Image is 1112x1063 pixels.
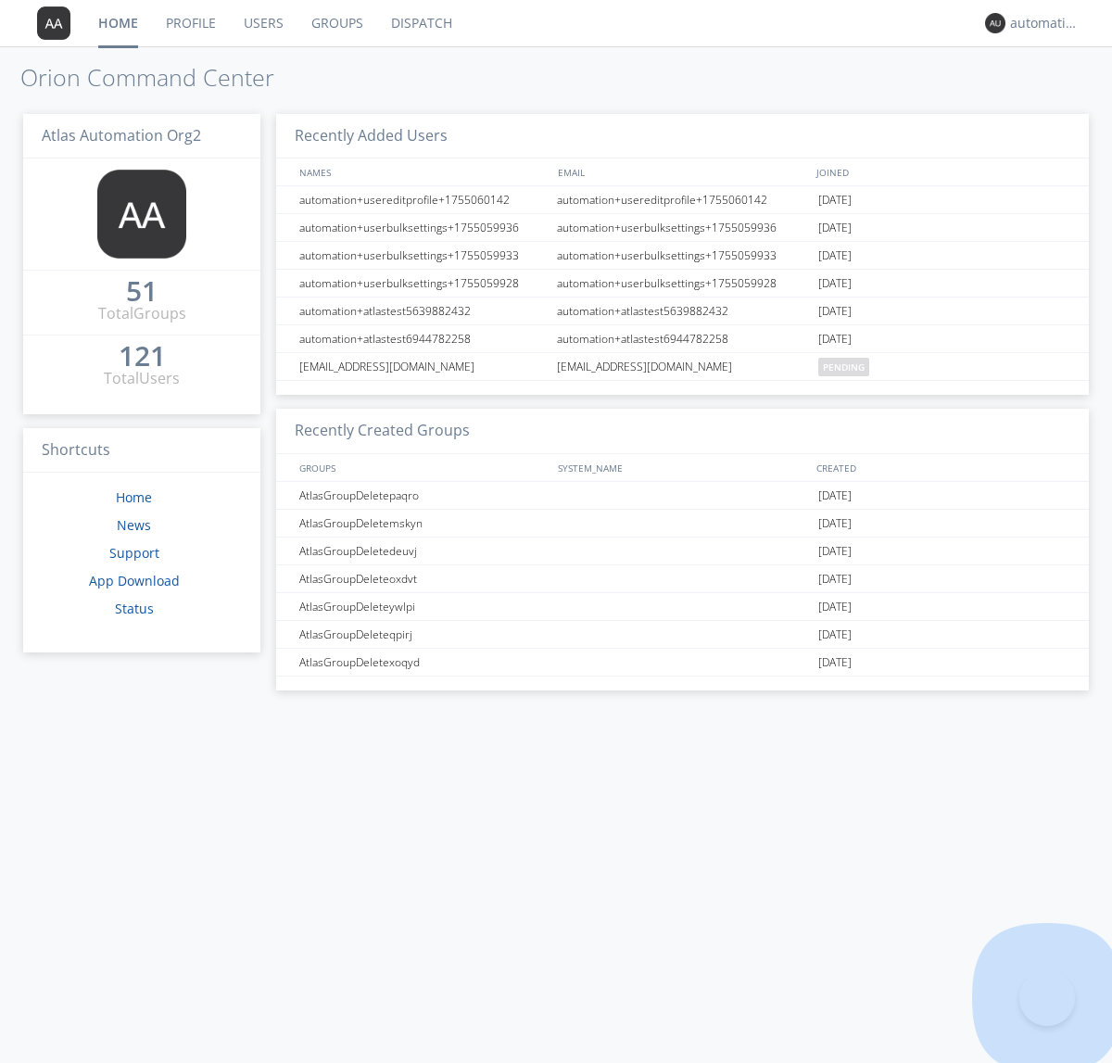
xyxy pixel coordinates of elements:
div: automation+userbulksettings+1755059928 [295,270,551,297]
a: Support [109,544,159,562]
div: automation+atlastest6944782258 [552,325,814,352]
a: automation+atlastest6944782258automation+atlastest6944782258[DATE] [276,325,1089,353]
div: automation+atlas0035+org2 [1010,14,1080,32]
a: Status [115,600,154,617]
iframe: Toggle Customer Support [1019,970,1075,1026]
div: automation+atlastest6944782258 [295,325,551,352]
div: [EMAIL_ADDRESS][DOMAIN_NAME] [552,353,814,380]
div: 51 [126,282,158,300]
a: AtlasGroupDeletemskyn[DATE] [276,510,1089,538]
a: AtlasGroupDeletexoqyd[DATE] [276,649,1089,677]
div: AtlasGroupDeletexoqyd [295,649,551,676]
a: automation+userbulksettings+1755059928automation+userbulksettings+1755059928[DATE] [276,270,1089,297]
img: 373638.png [37,6,70,40]
span: [DATE] [818,297,852,325]
a: 121 [119,347,166,368]
div: Total Users [104,368,180,389]
span: Atlas Automation Org2 [42,125,201,146]
h3: Recently Created Groups [276,409,1089,454]
span: [DATE] [818,565,852,593]
img: 373638.png [985,13,1005,33]
a: AtlasGroupDeleteqpirj[DATE] [276,621,1089,649]
a: AtlasGroupDeletedeuvj[DATE] [276,538,1089,565]
a: Home [116,488,152,506]
span: [DATE] [818,593,852,621]
div: automation+atlastest5639882432 [295,297,551,324]
div: automation+usereditprofile+1755060142 [552,186,814,213]
div: AtlasGroupDeletemskyn [295,510,551,537]
span: [DATE] [818,242,852,270]
a: App Download [89,572,180,589]
a: automation+atlastest5639882432automation+atlastest5639882432[DATE] [276,297,1089,325]
a: automation+userbulksettings+1755059936automation+userbulksettings+1755059936[DATE] [276,214,1089,242]
div: automation+usereditprofile+1755060142 [295,186,551,213]
div: automation+userbulksettings+1755059928 [552,270,814,297]
div: automation+userbulksettings+1755059933 [552,242,814,269]
div: JOINED [812,158,1071,185]
span: [DATE] [818,214,852,242]
div: SYSTEM_NAME [553,454,812,481]
a: 51 [126,282,158,303]
div: CREATED [812,454,1071,481]
span: pending [818,358,869,376]
span: [DATE] [818,538,852,565]
div: EMAIL [553,158,812,185]
a: AtlasGroupDeletepaqro[DATE] [276,482,1089,510]
div: automation+userbulksettings+1755059936 [295,214,551,241]
span: [DATE] [818,621,852,649]
div: [EMAIL_ADDRESS][DOMAIN_NAME] [295,353,551,380]
div: NAMES [295,158,549,185]
img: 373638.png [97,170,186,259]
h3: Recently Added Users [276,114,1089,159]
div: AtlasGroupDeletedeuvj [295,538,551,564]
div: 121 [119,347,166,365]
a: automation+userbulksettings+1755059933automation+userbulksettings+1755059933[DATE] [276,242,1089,270]
div: AtlasGroupDeleteoxdvt [295,565,551,592]
span: [DATE] [818,270,852,297]
div: AtlasGroupDeleteqpirj [295,621,551,648]
div: GROUPS [295,454,549,481]
span: [DATE] [818,649,852,677]
div: AtlasGroupDeletepaqro [295,482,551,509]
a: AtlasGroupDeleteoxdvt[DATE] [276,565,1089,593]
div: AtlasGroupDeleteywlpi [295,593,551,620]
a: [EMAIL_ADDRESS][DOMAIN_NAME][EMAIL_ADDRESS][DOMAIN_NAME]pending [276,353,1089,381]
a: automation+usereditprofile+1755060142automation+usereditprofile+1755060142[DATE] [276,186,1089,214]
div: automation+userbulksettings+1755059936 [552,214,814,241]
span: [DATE] [818,510,852,538]
div: automation+userbulksettings+1755059933 [295,242,551,269]
div: automation+atlastest5639882432 [552,297,814,324]
h3: Shortcuts [23,428,260,474]
span: [DATE] [818,482,852,510]
a: News [117,516,151,534]
span: [DATE] [818,325,852,353]
span: [DATE] [818,186,852,214]
div: Total Groups [98,303,186,324]
a: AtlasGroupDeleteywlpi[DATE] [276,593,1089,621]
